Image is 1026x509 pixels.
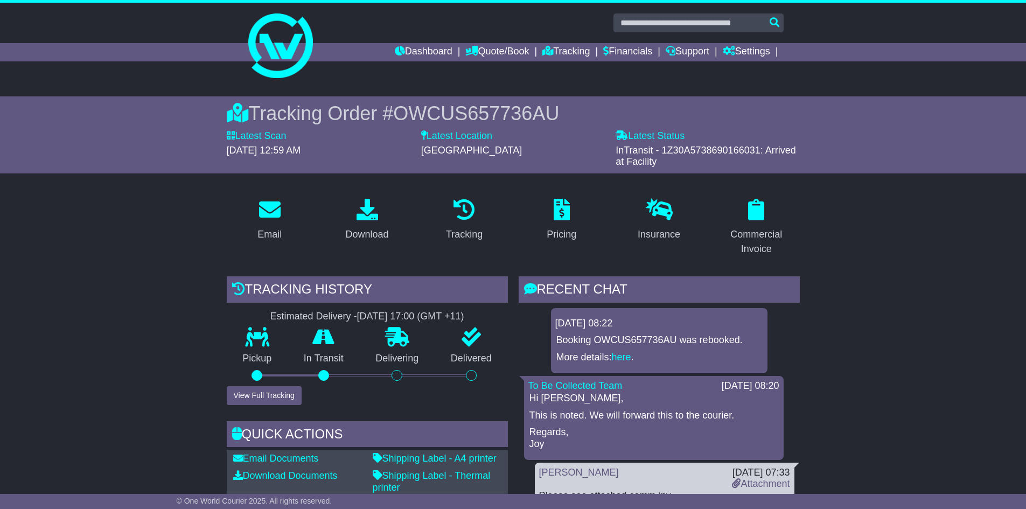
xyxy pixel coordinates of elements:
[723,43,770,61] a: Settings
[547,227,576,242] div: Pricing
[257,227,282,242] div: Email
[529,393,778,405] p: Hi [PERSON_NAME],
[393,102,559,124] span: OWCUS657736AU
[227,102,800,125] div: Tracking Order #
[227,311,508,323] div: Estimated Delivery -
[360,353,435,365] p: Delivering
[539,467,619,478] a: [PERSON_NAME]
[227,386,302,405] button: View Full Tracking
[540,195,583,246] a: Pricing
[666,43,709,61] a: Support
[631,195,687,246] a: Insurance
[555,318,763,330] div: [DATE] 08:22
[713,195,800,260] a: Commercial Invoice
[233,453,319,464] a: Email Documents
[288,353,360,365] p: In Transit
[556,334,762,346] p: Booking OWCUS657736AU was rebooked.
[616,145,796,168] span: InTransit - 1Z30A5738690166031: Arrived at Facility
[556,352,762,364] p: More details: .
[539,490,790,502] div: Please see attached comm inv
[338,195,395,246] a: Download
[227,421,508,450] div: Quick Actions
[732,467,790,479] div: [DATE] 07:33
[345,227,388,242] div: Download
[722,380,779,392] div: [DATE] 08:20
[439,195,490,246] a: Tracking
[373,470,491,493] a: Shipping Label - Thermal printer
[421,145,522,156] span: [GEOGRAPHIC_DATA]
[421,130,492,142] label: Latest Location
[612,352,631,362] a: here
[720,227,793,256] div: Commercial Invoice
[233,470,338,481] a: Download Documents
[357,311,464,323] div: [DATE] 17:00 (GMT +11)
[542,43,590,61] a: Tracking
[373,453,497,464] a: Shipping Label - A4 printer
[227,130,287,142] label: Latest Scan
[638,227,680,242] div: Insurance
[465,43,529,61] a: Quote/Book
[528,380,623,391] a: To Be Collected Team
[446,227,483,242] div: Tracking
[529,427,778,450] p: Regards, Joy
[529,410,778,422] p: This is noted. We will forward this to the courier.
[177,497,332,505] span: © One World Courier 2025. All rights reserved.
[227,145,301,156] span: [DATE] 12:59 AM
[603,43,652,61] a: Financials
[227,353,288,365] p: Pickup
[395,43,452,61] a: Dashboard
[250,195,289,246] a: Email
[616,130,685,142] label: Latest Status
[732,478,790,489] a: Attachment
[519,276,800,305] div: RECENT CHAT
[435,353,508,365] p: Delivered
[227,276,508,305] div: Tracking history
